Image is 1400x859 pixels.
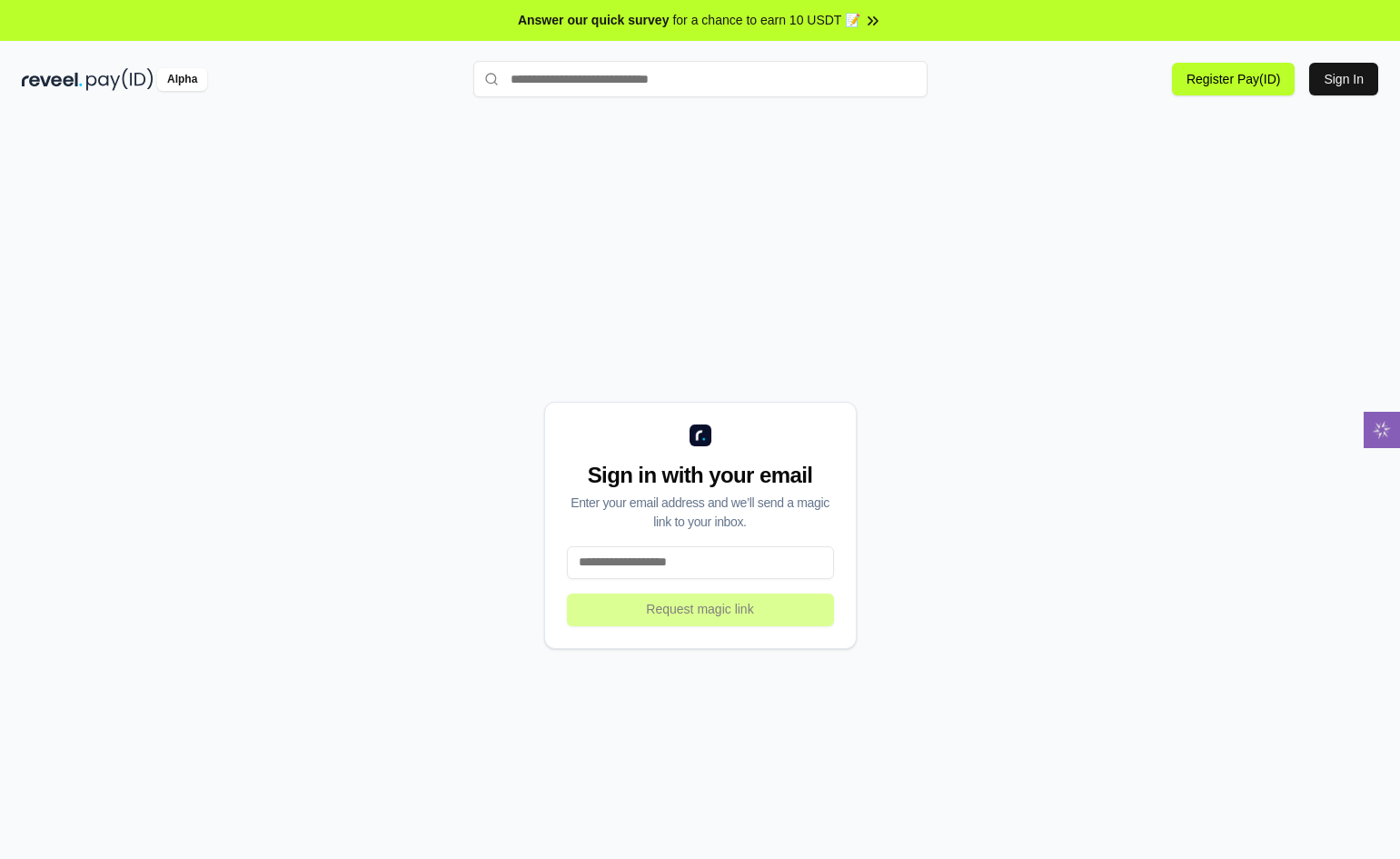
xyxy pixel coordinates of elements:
[22,68,83,91] img: reveel_dark
[672,11,860,30] span: for a chance to earn 10 USDT 📝
[1309,63,1378,95] button: Sign In
[157,68,207,91] div: Alpha
[567,494,834,532] div: Enter your email address and we’ll send a magic link to your inbox.
[518,11,670,30] span: Answer our quick survey
[567,461,834,490] div: Sign in with your email
[86,68,154,91] img: pay_id
[1172,63,1295,95] button: Register Pay(ID)
[690,425,711,446] img: logo_small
